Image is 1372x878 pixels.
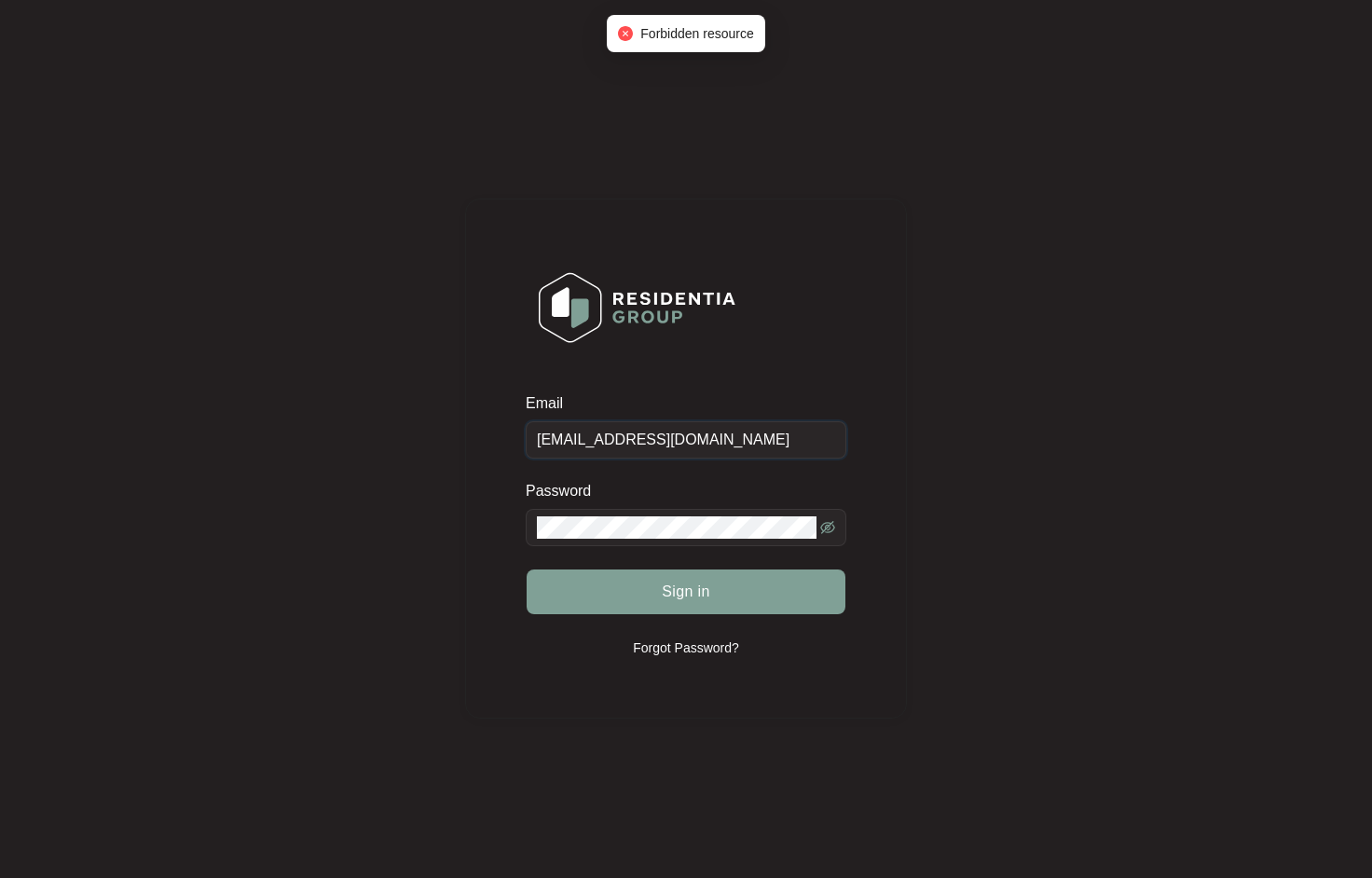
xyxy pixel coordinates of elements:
[618,26,633,41] span: close-circle
[527,569,845,614] button: Sign in
[633,638,739,657] p: Forgot Password?
[820,520,835,535] span: eye-invisible
[526,421,846,459] input: Email
[526,394,576,413] label: Email
[527,260,748,355] img: Login Logo
[662,581,710,603] span: Sign in
[640,26,753,41] span: Forbidden resource
[526,482,605,501] label: Password
[537,516,816,539] input: Password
